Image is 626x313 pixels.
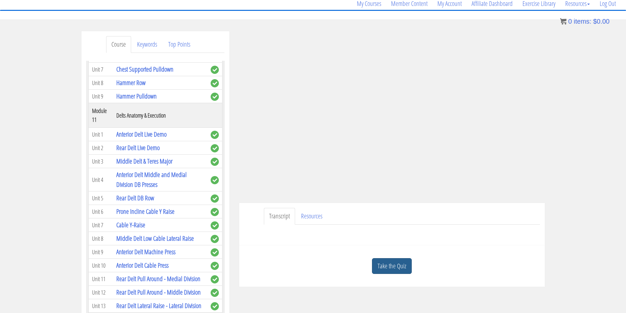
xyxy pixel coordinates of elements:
span: complete [211,176,219,184]
td: Unit 7 [88,63,113,76]
td: Unit 12 [88,286,113,299]
a: 0 items: $0.00 [560,18,610,25]
a: Middle Delt Low Cable Lateral Raise [116,234,194,243]
a: Rear Delt Pull Around - Middle Division [116,288,201,297]
td: Unit 6 [88,205,113,218]
img: icon11.png [560,18,567,25]
a: Transcript [264,208,295,225]
span: items: [574,18,591,25]
span: complete [211,194,219,203]
a: Anterior Delt Middle and Medial Division DB Presses [116,170,187,189]
span: complete [211,262,219,270]
td: Unit 2 [88,141,113,155]
th: Delts Anatomy & Execution [113,103,207,128]
a: Keywords [132,36,162,53]
a: Anterior Delt Live Demo [116,130,167,139]
td: Unit 4 [88,168,113,191]
span: complete [211,302,219,310]
td: Unit 13 [88,299,113,313]
td: Unit 8 [88,232,113,245]
span: complete [211,131,219,139]
th: Module 11 [88,103,113,128]
a: Rear Delt DB Row [116,193,154,202]
td: Unit 7 [88,218,113,232]
a: Rear Delt Lateral Raise - Lateral Division [116,301,201,310]
span: complete [211,208,219,216]
td: Unit 8 [88,76,113,90]
span: $ [593,18,597,25]
td: Unit 10 [88,259,113,272]
span: complete [211,158,219,166]
a: Anterior Delt Machine Press [116,247,175,256]
span: complete [211,66,219,74]
a: Hammer Pulldown [116,92,157,101]
span: complete [211,93,219,101]
a: Cable Y-Raise [116,220,145,229]
a: Rear Delt Live Demo [116,143,160,152]
td: Unit 9 [88,245,113,259]
span: complete [211,144,219,152]
span: complete [211,235,219,243]
a: Chest Supported Pulldown [116,65,174,74]
td: Unit 5 [88,191,113,205]
span: complete [211,248,219,257]
span: complete [211,275,219,283]
span: 0 [568,18,572,25]
a: Course [106,36,131,53]
td: Unit 9 [88,90,113,103]
a: Rear Delt Pull Around - Medial Division [116,274,200,283]
a: Top Points [163,36,196,53]
a: Resources [296,208,328,225]
span: complete [211,289,219,297]
a: Anterior Delt Cable Press [116,261,169,270]
span: complete [211,79,219,87]
a: Prone Incline Cable Y Raise [116,207,174,216]
a: Middle Delt & Teres Major [116,157,173,166]
bdi: 0.00 [593,18,610,25]
a: Hammer Row [116,78,146,87]
td: Unit 3 [88,155,113,168]
span: complete [211,221,219,230]
td: Unit 11 [88,272,113,286]
td: Unit 1 [88,128,113,141]
a: Take the Quiz [372,258,412,274]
